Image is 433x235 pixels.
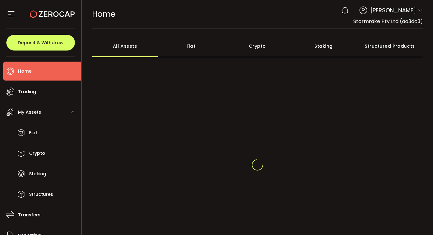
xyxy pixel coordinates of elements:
span: [PERSON_NAME] [370,6,416,15]
span: Transfers [18,210,40,220]
span: Crypto [29,149,45,158]
span: Stormrake Pty Ltd (aa3dc3) [353,18,423,25]
span: Trading [18,87,36,96]
div: Fiat [158,35,224,57]
span: My Assets [18,108,41,117]
div: All Assets [92,35,158,57]
span: Deposit & Withdraw [18,40,64,45]
div: Staking [290,35,356,57]
span: Staking [29,169,46,178]
span: Fiat [29,128,37,137]
div: Structured Products [357,35,423,57]
span: Home [18,67,32,76]
div: Crypto [224,35,290,57]
span: Home [92,9,115,20]
span: Structures [29,190,53,199]
button: Deposit & Withdraw [6,35,75,51]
